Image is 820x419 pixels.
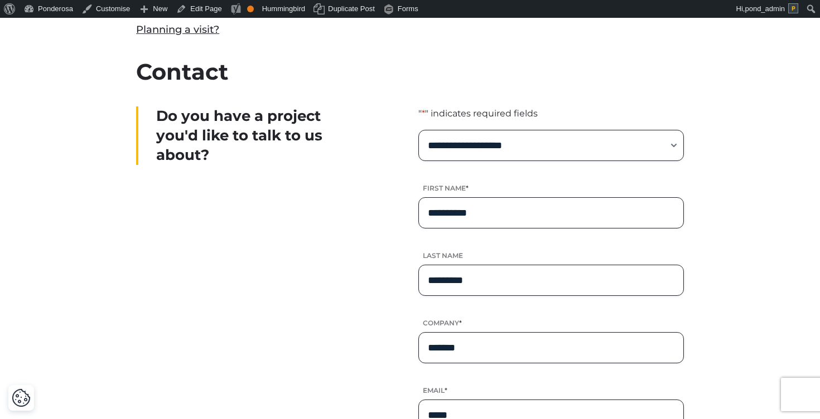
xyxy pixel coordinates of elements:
[12,388,31,407] img: Revisit consent button
[418,386,684,395] label: Email
[12,388,31,407] button: Cookie Settings
[418,251,684,260] label: Last name
[136,22,219,37] a: Planning a visit?
[418,183,684,193] label: First name
[136,55,684,89] h2: Contact
[136,106,345,165] div: Do you have a project you'd like to talk to us about?
[247,6,254,12] div: OK
[418,318,684,328] label: Company
[418,106,684,121] p: " " indicates required fields
[745,4,785,13] span: pond_admin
